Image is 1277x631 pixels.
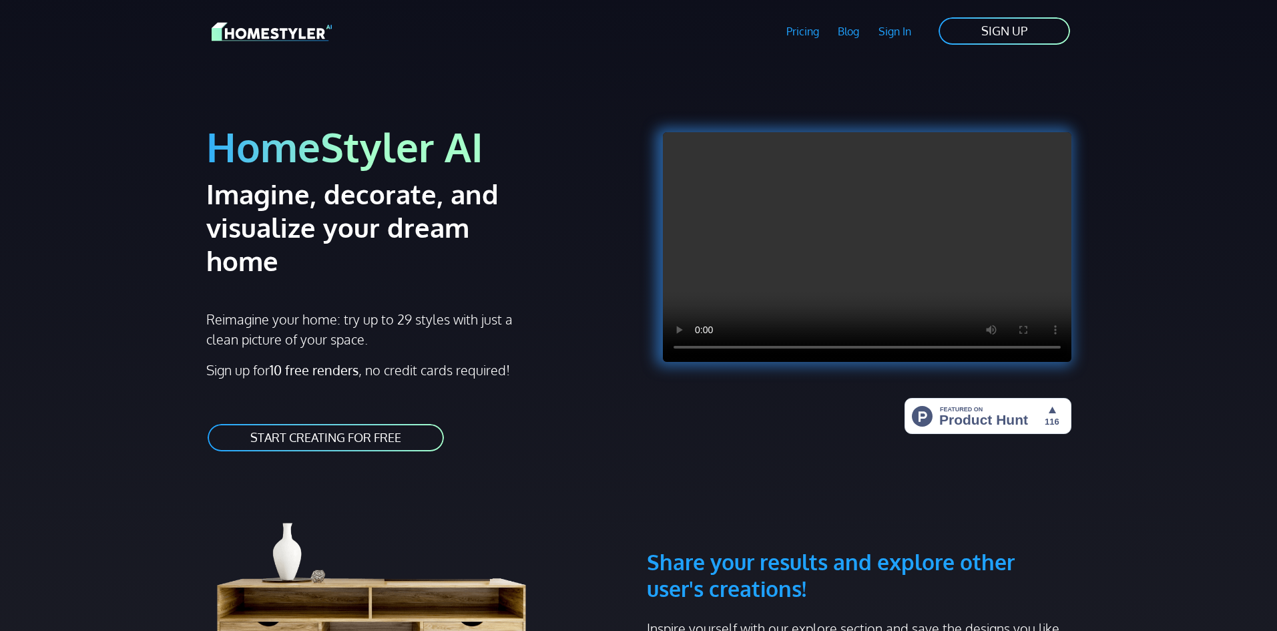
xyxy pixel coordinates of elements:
p: Reimagine your home: try up to 29 styles with just a clean picture of your space. [206,309,525,349]
a: Pricing [776,16,828,47]
h2: Imagine, decorate, and visualize your dream home [206,177,546,277]
h3: Share your results and explore other user's creations! [647,485,1071,602]
img: HomeStyler AI logo [212,20,332,43]
a: SIGN UP [937,16,1071,46]
a: START CREATING FOR FREE [206,423,445,453]
h1: HomeStyler AI [206,122,631,172]
strong: 10 free renders [270,361,358,379]
a: Sign In [869,16,921,47]
img: HomeStyler AI - Interior Design Made Easy: One Click to Your Dream Home | Product Hunt [905,398,1071,434]
p: Sign up for , no credit cards required! [206,360,631,380]
a: Blog [828,16,869,47]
